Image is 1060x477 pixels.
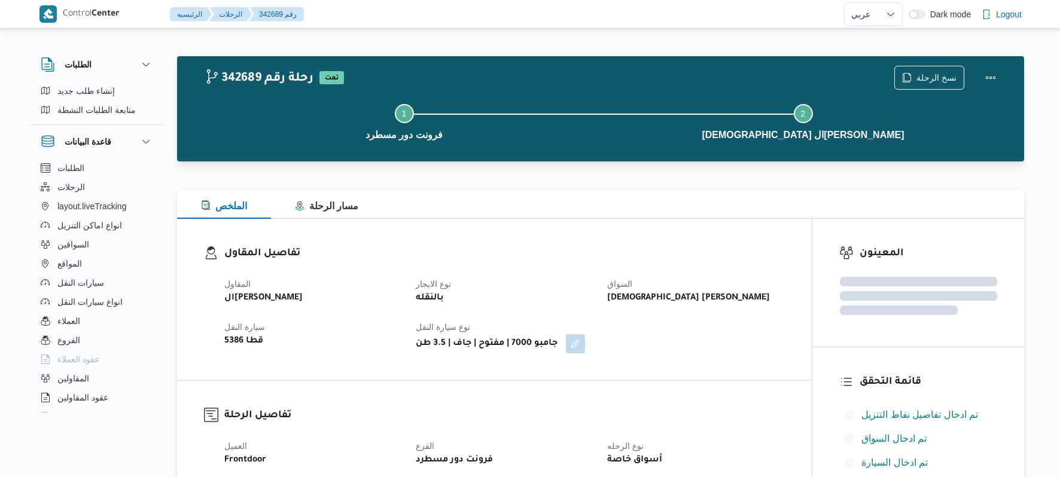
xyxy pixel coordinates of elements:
b: تمت [325,75,339,82]
span: العملاء [57,314,80,328]
span: اجهزة التليفون [57,409,107,424]
span: انواع اماكن التنزيل [57,218,122,233]
span: السواقين [57,237,89,252]
button: تم ادخال السيارة [840,453,997,472]
button: السواقين [36,235,158,254]
span: العميل [224,441,247,451]
button: قاعدة البيانات [41,134,153,149]
button: متابعة الطلبات النشطة [36,100,158,120]
span: نوع الرحله [607,441,644,451]
span: المواقع [57,256,82,271]
span: تم ادخال السيارة [861,457,928,467]
span: تم ادخال السيارة [861,455,928,470]
button: انواع اماكن التنزيل [36,216,158,235]
span: Logout [996,7,1022,22]
span: نوع الايجار [416,279,451,289]
b: قطا 5386 [224,334,263,348]
b: [DEMOGRAPHIC_DATA] [PERSON_NAME] [607,291,770,305]
img: X8yXhbKr1z7QwAAAABJRU5ErkJggg== [39,5,57,23]
button: Actions [979,66,1003,90]
button: تم ادخال السواق [840,429,997,448]
button: الفروع [36,331,158,350]
span: مسار الرحلة [295,201,358,211]
span: المقاول [224,279,251,289]
span: المقاولين [57,371,89,386]
button: تم ادخال تفاصيل نفاط التنزيل [840,405,997,424]
span: تم ادخال السواق [861,432,927,446]
span: إنشاء طلب جديد [57,84,115,98]
span: [DEMOGRAPHIC_DATA] ال[PERSON_NAME] [702,128,904,142]
span: 2 [801,109,806,118]
span: الملخص [201,201,247,211]
span: عقود المقاولين [57,390,108,405]
h3: المعينون [860,246,997,262]
h3: قائمة التحقق [860,374,997,390]
span: تم ادخال تفاصيل نفاط التنزيل [861,408,978,422]
h3: الطلبات [65,57,92,72]
b: أسواق خاصة [607,453,662,467]
button: عقود المقاولين [36,388,158,407]
button: نسخ الرحلة [894,66,964,90]
button: layout.liveTracking [36,197,158,216]
button: 342689 رقم [249,7,304,22]
b: جامبو 7000 | مفتوح | جاف | 3.5 طن [416,337,558,351]
button: الرحلات [209,7,252,22]
span: انواع سيارات النقل [57,295,123,309]
span: عقود العملاء [57,352,99,366]
button: Logout [977,2,1027,26]
button: فرونت دور مسطرد [205,90,604,152]
button: الطلبات [41,57,153,72]
button: عقود العملاء [36,350,158,369]
b: Frontdoor [224,453,266,467]
span: 1 [402,109,407,118]
span: الفروع [57,333,80,347]
button: الرئيسيه [170,7,212,22]
span: الرحلات [57,180,85,194]
button: [DEMOGRAPHIC_DATA] ال[PERSON_NAME] [604,90,1003,152]
span: فرونت دور مسطرد [365,128,443,142]
button: المقاولين [36,369,158,388]
button: العملاء [36,311,158,331]
button: المواقع [36,254,158,273]
span: الفرع [416,441,434,451]
span: سيارة النقل [224,322,265,332]
span: تمت [319,71,344,84]
span: layout.liveTracking [57,199,126,213]
span: نسخ الرحلة [916,71,957,85]
button: الطلبات [36,158,158,178]
button: سيارات النقل [36,273,158,292]
span: سيارات النقل [57,276,104,290]
div: قاعدة البيانات [31,158,163,417]
b: بالنقله [416,291,444,305]
b: فرونت دور مسطرد [416,453,493,467]
h2: 342689 رحلة رقم [205,71,313,87]
h3: تفاصيل الرحلة [224,408,785,424]
b: ال[PERSON_NAME] [224,291,303,305]
div: الطلبات [31,81,163,124]
button: الرحلات [36,178,158,197]
span: تم ادخال تفاصيل نفاط التنزيل [861,409,978,420]
b: Center [92,10,120,19]
span: السواق [607,279,632,289]
span: تم ادخال السواق [861,433,927,444]
button: اجهزة التليفون [36,407,158,426]
span: Dark mode [925,10,971,19]
button: انواع سيارات النقل [36,292,158,311]
span: الطلبات [57,161,84,175]
button: إنشاء طلب جديد [36,81,158,100]
h3: تفاصيل المقاول [224,246,785,262]
h3: قاعدة البيانات [65,134,111,149]
span: نوع سيارة النقل [416,322,470,332]
span: متابعة الطلبات النشطة [57,103,136,117]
